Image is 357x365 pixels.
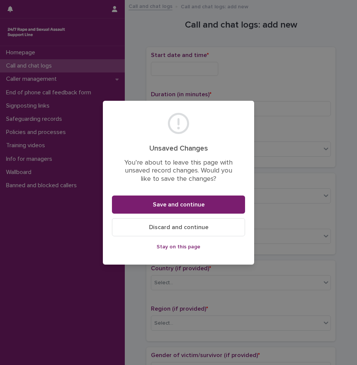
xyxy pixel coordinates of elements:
button: Stay on this page [112,241,245,253]
span: Discard and continue [149,224,208,230]
button: Save and continue [112,196,245,214]
h2: Unsaved Changes [121,144,236,153]
span: Stay on this page [157,244,200,249]
p: You’re about to leave this page with unsaved record changes. Would you like to save the changes? [121,159,236,183]
button: Discard and continue [112,218,245,236]
span: Save and continue [153,202,205,208]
